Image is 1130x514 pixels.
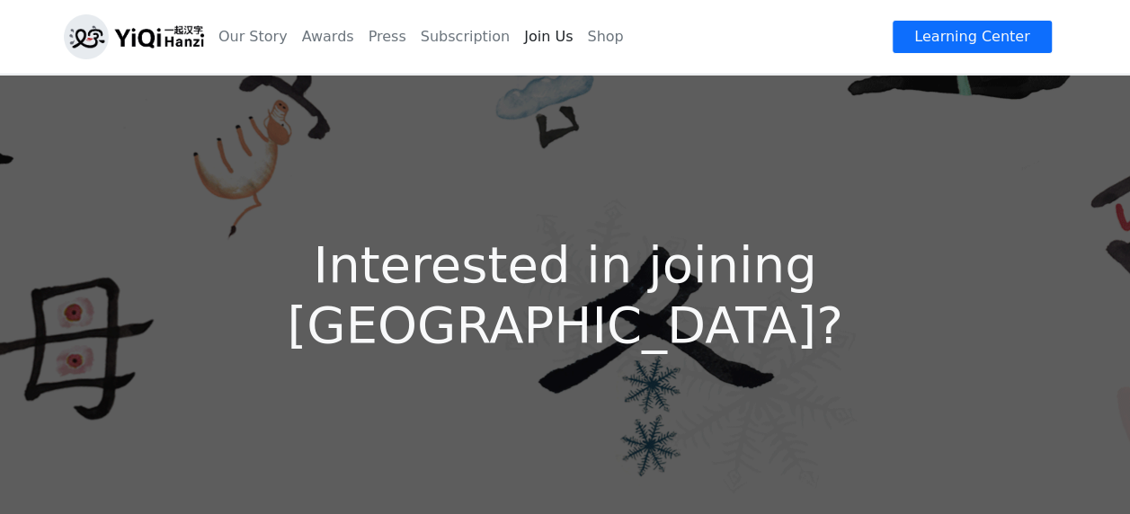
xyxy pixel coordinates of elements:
[361,19,414,55] a: Press
[517,19,580,55] a: Join Us
[64,14,204,59] img: logo_h.png
[892,20,1052,54] a: Learning Center
[211,19,295,55] a: Our Story
[580,19,630,55] a: Shop
[414,19,517,55] a: Subscription
[53,235,1078,355] h1: Interested in joining [GEOGRAPHIC_DATA]?
[295,19,361,55] a: Awards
